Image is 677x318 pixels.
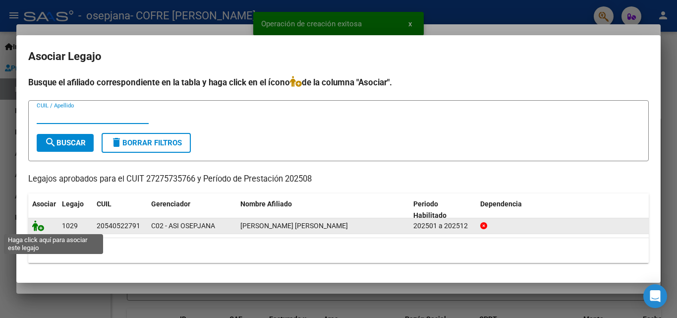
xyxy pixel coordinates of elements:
[93,193,147,226] datatable-header-cell: CUIL
[28,173,649,186] p: Legajos aprobados para el CUIT 27275735766 y Período de Prestación 202508
[97,220,140,232] div: 20540522791
[413,220,472,232] div: 202501 a 202512
[111,136,122,148] mat-icon: delete
[62,222,78,230] span: 1029
[240,200,292,208] span: Nombre Afiliado
[111,138,182,147] span: Borrar Filtros
[45,136,56,148] mat-icon: search
[240,222,348,230] span: JELINEK LIONEL DAVID
[147,193,236,226] datatable-header-cell: Gerenciador
[97,200,112,208] span: CUIL
[37,134,94,152] button: Buscar
[236,193,409,226] datatable-header-cell: Nombre Afiliado
[102,133,191,153] button: Borrar Filtros
[413,200,447,219] span: Periodo Habilitado
[480,200,522,208] span: Dependencia
[151,200,190,208] span: Gerenciador
[28,193,58,226] datatable-header-cell: Asociar
[151,222,215,230] span: C02 - ASI OSEPJANA
[28,238,649,263] div: 1 registros
[28,47,649,66] h2: Asociar Legajo
[28,76,649,89] h4: Busque el afiliado correspondiente en la tabla y haga click en el ícono de la columna "Asociar".
[32,200,56,208] span: Asociar
[58,193,93,226] datatable-header-cell: Legajo
[45,138,86,147] span: Buscar
[643,284,667,308] div: Open Intercom Messenger
[62,200,84,208] span: Legajo
[476,193,649,226] datatable-header-cell: Dependencia
[409,193,476,226] datatable-header-cell: Periodo Habilitado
